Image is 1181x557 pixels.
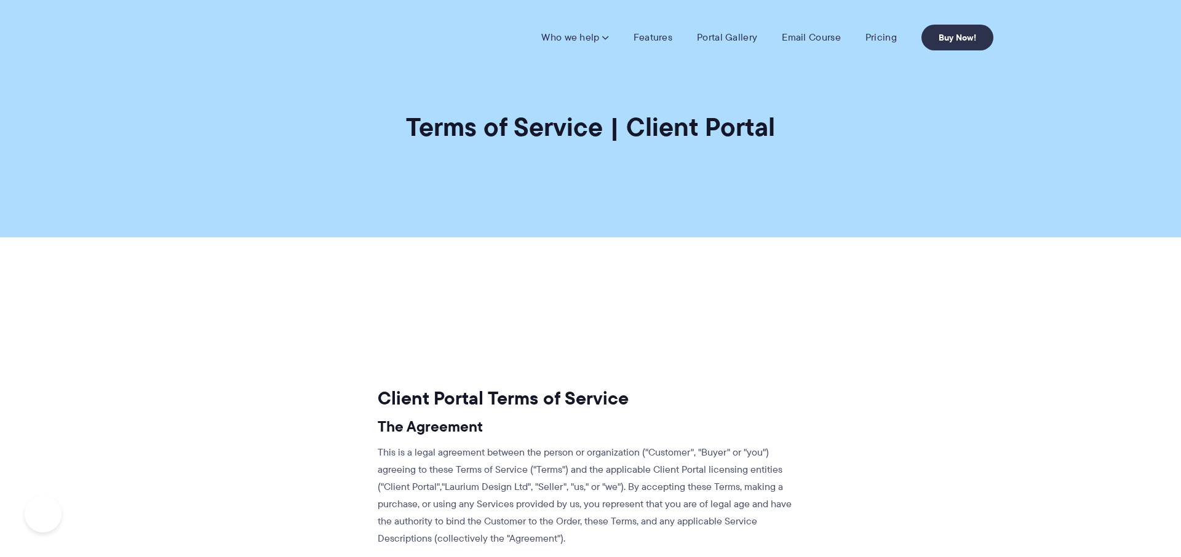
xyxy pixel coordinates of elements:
[406,111,775,143] h1: Terms of Service | Client Portal
[634,31,672,44] a: Features
[378,444,797,547] p: This is a legal agreement between the person or organization ("Customer", "Buyer" or "you") agree...
[697,31,757,44] a: Portal Gallery
[541,31,608,44] a: Who we help
[25,496,62,532] iframe: Toggle Customer Support
[782,31,841,44] a: Email Course
[378,417,797,436] h3: The Agreement
[378,387,797,410] h2: Client Portal Terms of Service
[865,31,897,44] a: Pricing
[921,25,993,50] a: Buy Now!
